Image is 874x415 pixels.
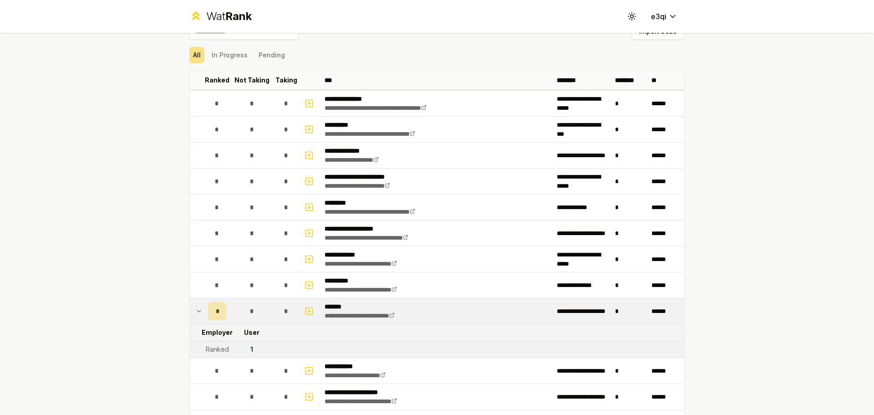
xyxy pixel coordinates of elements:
[644,8,685,25] button: e3qi
[206,345,229,354] div: Ranked
[225,10,252,23] span: Rank
[255,47,289,63] button: Pending
[275,76,297,85] p: Taking
[189,47,204,63] button: All
[205,76,229,85] p: Ranked
[250,345,253,354] div: 1
[189,9,252,24] a: WatRank
[651,11,666,22] span: e3qi
[230,324,274,341] td: User
[206,9,252,24] div: Wat
[208,47,251,63] button: In Progress
[204,324,230,341] td: Employer
[234,76,269,85] p: Not Taking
